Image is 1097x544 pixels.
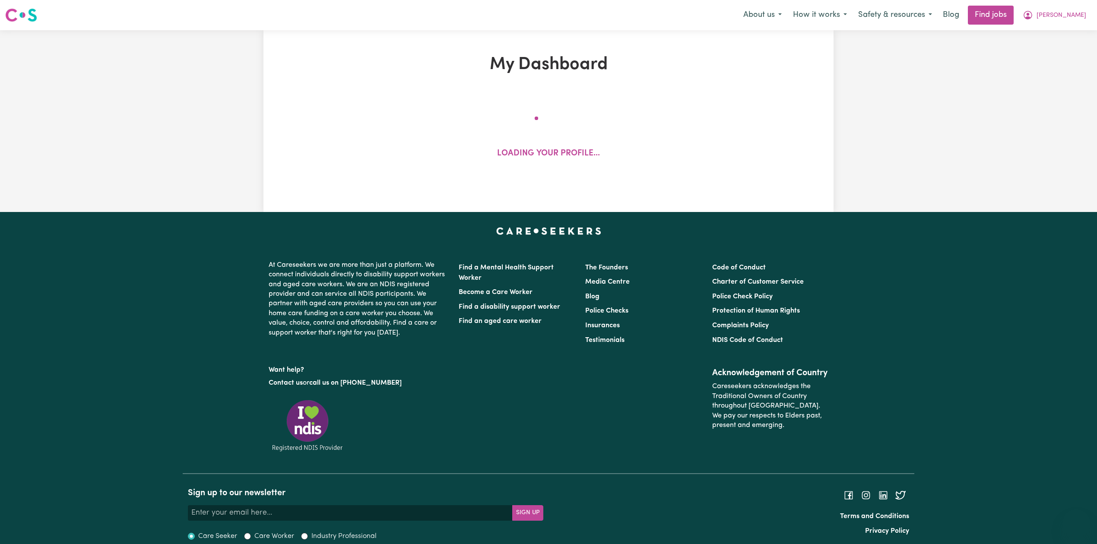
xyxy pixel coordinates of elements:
label: Care Seeker [198,531,237,541]
h1: My Dashboard [364,54,733,75]
a: Find a Mental Health Support Worker [459,264,554,281]
input: Enter your email here... [188,505,513,521]
p: or [269,375,448,391]
a: Police Checks [585,307,628,314]
img: Careseekers logo [5,7,37,23]
p: Careseekers acknowledges the Traditional Owners of Country throughout [GEOGRAPHIC_DATA]. We pay o... [712,378,828,433]
button: About us [738,6,787,24]
h2: Sign up to our newsletter [188,488,543,498]
a: NDIS Code of Conduct [712,337,783,344]
a: Follow Careseekers on Twitter [895,492,906,499]
a: Code of Conduct [712,264,766,271]
a: Terms and Conditions [840,513,909,520]
a: Charter of Customer Service [712,278,804,285]
button: How it works [787,6,853,24]
a: Follow Careseekers on LinkedIn [878,492,888,499]
a: The Founders [585,264,628,271]
a: Testimonials [585,337,625,344]
button: Subscribe [512,505,543,521]
a: Careseekers home page [496,228,601,234]
a: Protection of Human Rights [712,307,800,314]
a: Complaints Policy [712,322,769,329]
button: Safety & resources [853,6,938,24]
p: Want help? [269,362,448,375]
p: At Careseekers we are more than just a platform. We connect individuals directly to disability su... [269,257,448,341]
label: Care Worker [254,531,294,541]
a: Follow Careseekers on Instagram [861,492,871,499]
iframe: Button to launch messaging window [1062,509,1090,537]
a: Find an aged care worker [459,318,542,325]
h2: Acknowledgement of Country [712,368,828,378]
a: Insurances [585,322,620,329]
a: Find a disability support worker [459,304,560,310]
label: Industry Professional [311,531,377,541]
a: Contact us [269,380,303,386]
a: Blog [938,6,964,25]
a: Privacy Policy [865,528,909,535]
a: call us on [PHONE_NUMBER] [309,380,402,386]
a: Media Centre [585,278,630,285]
a: Blog [585,293,599,300]
a: Become a Care Worker [459,289,533,296]
a: Follow Careseekers on Facebook [843,492,854,499]
a: Police Check Policy [712,293,773,300]
p: Loading your profile... [497,148,600,160]
a: Find jobs [968,6,1014,25]
a: Careseekers logo [5,5,37,25]
img: Registered NDIS provider [269,399,346,452]
span: [PERSON_NAME] [1037,11,1086,20]
button: My Account [1017,6,1092,24]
